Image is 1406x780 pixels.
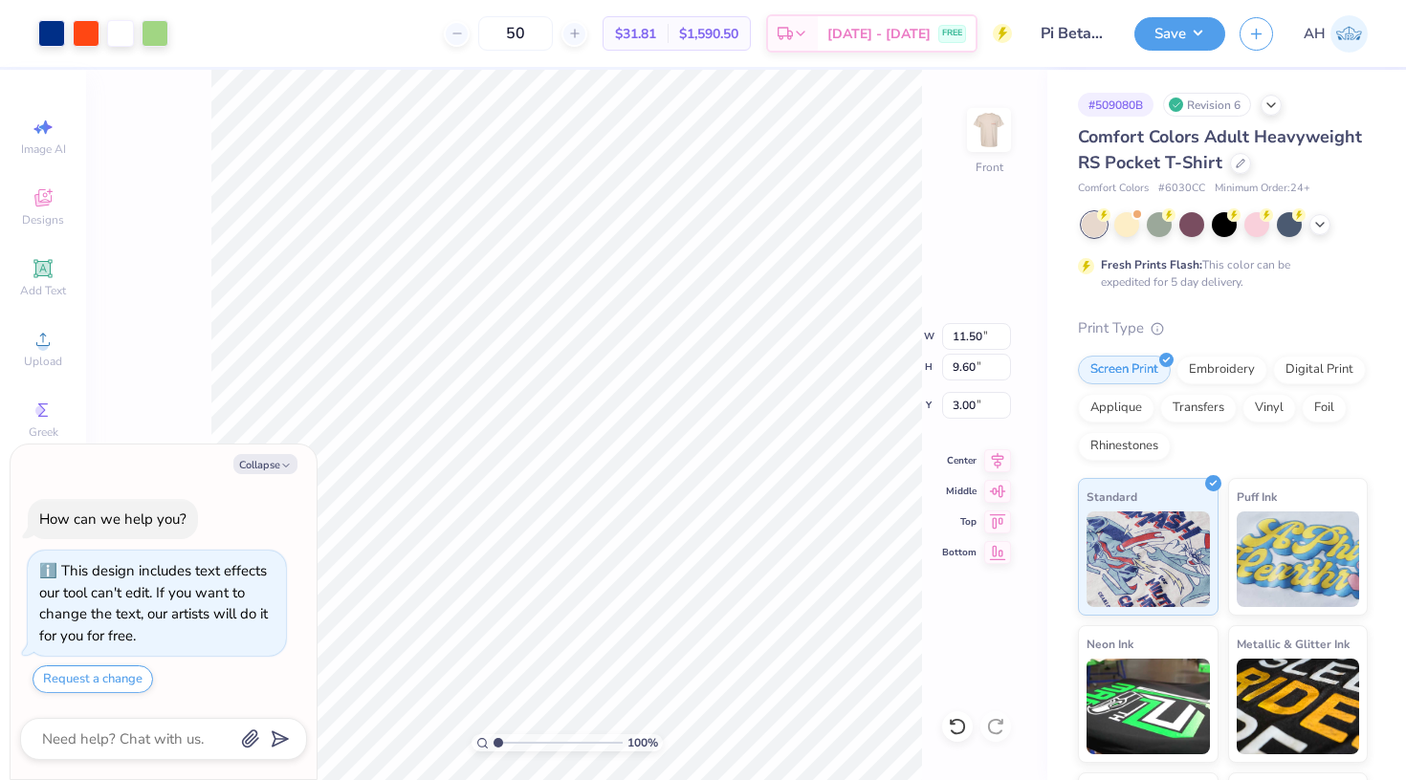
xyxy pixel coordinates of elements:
[1304,23,1326,45] span: AH
[39,509,187,529] div: How can we help you?
[1215,181,1310,197] span: Minimum Order: 24 +
[1078,125,1362,174] span: Comfort Colors Adult Heavyweight RS Pocket T-Shirt
[1237,659,1360,754] img: Metallic & Glitter Ink
[1237,487,1277,507] span: Puff Ink
[1163,93,1251,117] div: Revision 6
[1242,394,1296,422] div: Vinyl
[1302,394,1347,422] div: Foil
[33,665,153,693] button: Request a change
[1078,394,1154,422] div: Applique
[1237,634,1350,654] span: Metallic & Glitter Ink
[39,561,268,645] div: This design includes text effects our tool can't edit. If you want to change the text, our artist...
[679,24,738,44] span: $1,590.50
[1237,511,1360,607] img: Puff Ink
[1304,15,1368,53] a: AH
[1134,17,1225,51] button: Save
[1078,432,1171,461] div: Rhinestones
[20,283,66,298] span: Add Text
[1087,511,1210,607] img: Standard
[1087,659,1210,754] img: Neon Ink
[1101,256,1336,291] div: This color can be expedited for 5 day delivery.
[976,159,1003,176] div: Front
[627,734,658,751] span: 100 %
[1101,257,1202,272] strong: Fresh Prints Flash:
[827,24,931,44] span: [DATE] - [DATE]
[1330,15,1368,53] img: Ashton Hubbard
[1078,317,1368,339] div: Print Type
[1026,14,1120,53] input: Untitled Design
[29,424,58,440] span: Greek
[615,24,656,44] span: $31.81
[233,454,297,474] button: Collapse
[1273,356,1366,384] div: Digital Print
[942,27,962,40] span: FREE
[1078,356,1171,384] div: Screen Print
[970,111,1008,149] img: Front
[24,354,62,369] span: Upload
[1078,181,1149,197] span: Comfort Colors
[942,515,977,529] span: Top
[1087,487,1137,507] span: Standard
[1087,634,1133,654] span: Neon Ink
[1078,93,1153,117] div: # 509080B
[22,212,64,227] span: Designs
[942,546,977,559] span: Bottom
[942,485,977,498] span: Middle
[1176,356,1267,384] div: Embroidery
[942,454,977,467] span: Center
[21,141,66,157] span: Image AI
[1160,394,1237,422] div: Transfers
[1158,181,1205,197] span: # 6030CC
[478,16,553,51] input: – –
